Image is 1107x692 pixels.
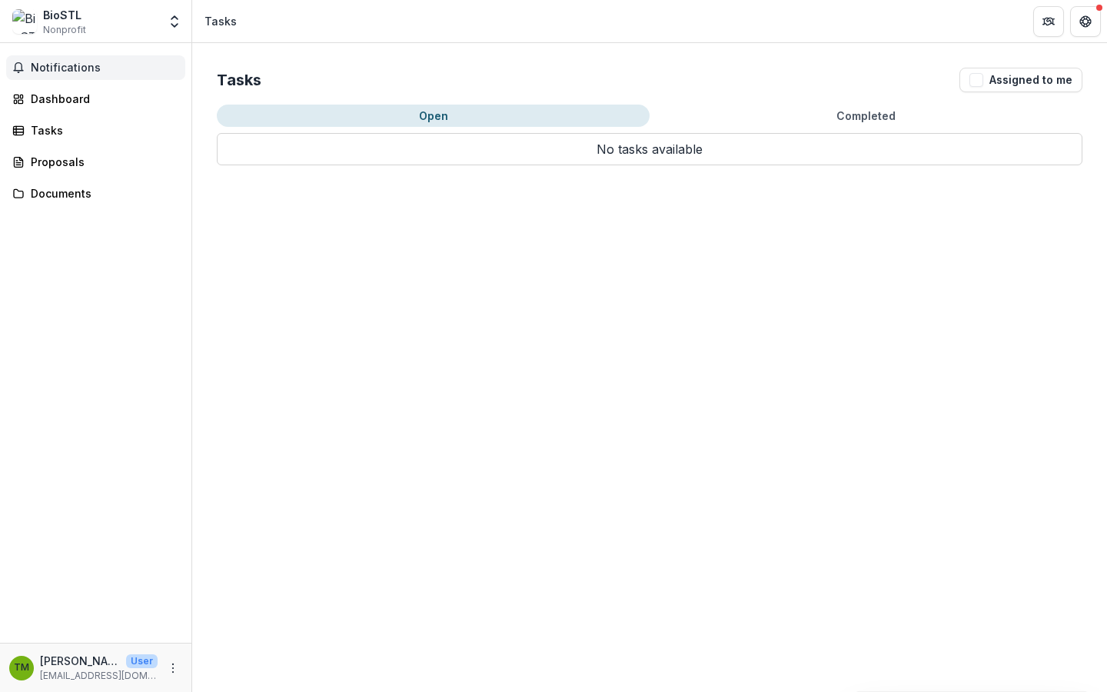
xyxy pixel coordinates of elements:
[164,659,182,677] button: More
[43,23,86,37] span: Nonprofit
[217,133,1082,165] p: No tasks available
[6,86,185,111] a: Dashboard
[31,154,173,170] div: Proposals
[126,654,158,668] p: User
[204,13,237,29] div: Tasks
[31,62,179,75] span: Notifications
[1070,6,1101,37] button: Get Help
[6,55,185,80] button: Notifications
[40,669,158,683] p: [EMAIL_ADDRESS][DOMAIN_NAME]
[6,149,185,175] a: Proposals
[164,6,185,37] button: Open entity switcher
[12,9,37,34] img: BioSTL
[959,68,1082,92] button: Assigned to me
[40,653,120,669] p: [PERSON_NAME]
[31,122,173,138] div: Tasks
[6,181,185,206] a: Documents
[198,10,243,32] nav: breadcrumb
[43,7,86,23] div: BioSTL
[217,105,650,127] button: Open
[31,185,173,201] div: Documents
[6,118,185,143] a: Tasks
[1033,6,1064,37] button: Partners
[14,663,29,673] div: Taylor McCabe
[217,71,261,89] h2: Tasks
[31,91,173,107] div: Dashboard
[650,105,1082,127] button: Completed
